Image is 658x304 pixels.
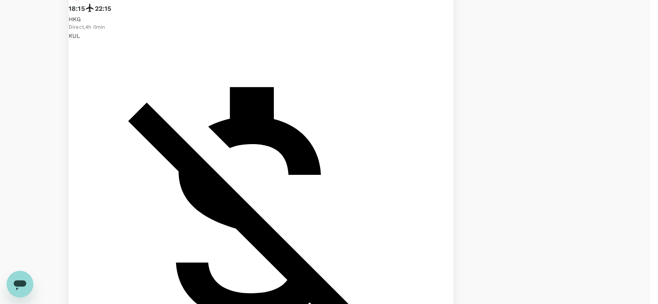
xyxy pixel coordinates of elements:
p: 22:15 [95,4,112,14]
iframe: Button to launch messaging window [7,271,33,297]
p: KUL [69,32,420,40]
p: 18:15 [69,4,85,14]
div: Direct , 4h 0min [69,23,420,32]
p: HKG [69,15,420,23]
